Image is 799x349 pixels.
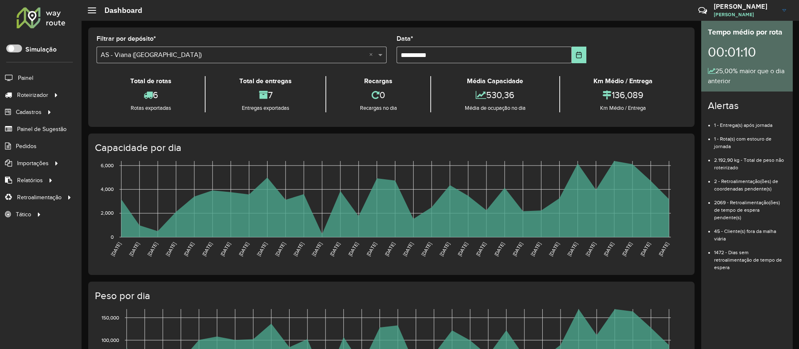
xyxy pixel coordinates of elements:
[238,241,250,257] text: [DATE]
[102,337,119,343] text: 100,000
[146,241,159,257] text: [DATE]
[110,241,122,257] text: [DATE]
[420,241,432,257] text: [DATE]
[433,104,557,112] div: Média de ocupação no dia
[369,50,376,60] span: Clear all
[208,104,323,112] div: Entregas exportadas
[548,241,560,257] text: [DATE]
[566,241,578,257] text: [DATE]
[714,115,786,129] li: 1 - Entrega(s) após jornada
[128,241,140,257] text: [DATE]
[328,86,428,104] div: 0
[714,150,786,171] li: 2.192,90 kg - Total de peso não roteirizado
[562,76,684,86] div: Km Médio / Entrega
[183,241,195,257] text: [DATE]
[99,86,203,104] div: 6
[101,163,114,168] text: 6,000
[329,241,341,257] text: [DATE]
[714,11,776,18] span: [PERSON_NAME]
[585,241,597,257] text: [DATE]
[328,76,428,86] div: Recargas
[347,241,359,257] text: [DATE]
[16,108,42,116] span: Cadastros
[714,2,776,10] h3: [PERSON_NAME]
[694,2,712,20] a: Contato Rápido
[18,74,33,82] span: Painel
[17,176,43,185] span: Relatórios
[102,315,119,320] text: 150,000
[17,159,49,168] span: Importações
[658,241,670,257] text: [DATE]
[99,104,203,112] div: Rotas exportadas
[201,241,213,257] text: [DATE]
[708,100,786,112] h4: Alertas
[219,241,231,257] text: [DATE]
[17,91,48,99] span: Roteirizador
[708,27,786,38] div: Tempo médio por rota
[493,241,505,257] text: [DATE]
[96,6,142,15] h2: Dashboard
[397,34,413,44] label: Data
[457,241,469,257] text: [DATE]
[365,241,377,257] text: [DATE]
[310,241,323,257] text: [DATE]
[25,45,57,54] label: Simulação
[714,243,786,271] li: 1472 - Dias sem retroalimentação de tempo de espera
[95,142,686,154] h4: Capacidade por dia
[433,86,557,104] div: 530,36
[274,241,286,257] text: [DATE]
[95,290,686,302] h4: Peso por dia
[208,76,323,86] div: Total de entregas
[384,241,396,257] text: [DATE]
[256,241,268,257] text: [DATE]
[16,142,37,151] span: Pedidos
[439,241,451,257] text: [DATE]
[101,186,114,192] text: 4,000
[714,221,786,243] li: 45 - Cliente(s) fora da malha viária
[101,210,114,216] text: 2,000
[603,241,615,257] text: [DATE]
[621,241,633,257] text: [DATE]
[562,104,684,112] div: Km Médio / Entrega
[639,241,651,257] text: [DATE]
[714,129,786,150] li: 1 - Rota(s) com estouro de jornada
[475,241,487,257] text: [DATE]
[572,47,586,63] button: Choose Date
[402,241,414,257] text: [DATE]
[530,241,542,257] text: [DATE]
[16,210,31,219] span: Tático
[328,104,428,112] div: Recargas no dia
[208,86,323,104] div: 7
[97,34,156,44] label: Filtrar por depósito
[511,241,524,257] text: [DATE]
[562,86,684,104] div: 136,089
[111,234,114,240] text: 0
[99,76,203,86] div: Total de rotas
[433,76,557,86] div: Média Capacidade
[164,241,176,257] text: [DATE]
[293,241,305,257] text: [DATE]
[17,193,62,202] span: Retroalimentação
[17,125,67,134] span: Painel de Sugestão
[708,66,786,86] div: 25,00% maior que o dia anterior
[714,171,786,193] li: 2 - Retroalimentação(ões) de coordenadas pendente(s)
[708,38,786,66] div: 00:01:10
[714,193,786,221] li: 2069 - Retroalimentação(ões) de tempo de espera pendente(s)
